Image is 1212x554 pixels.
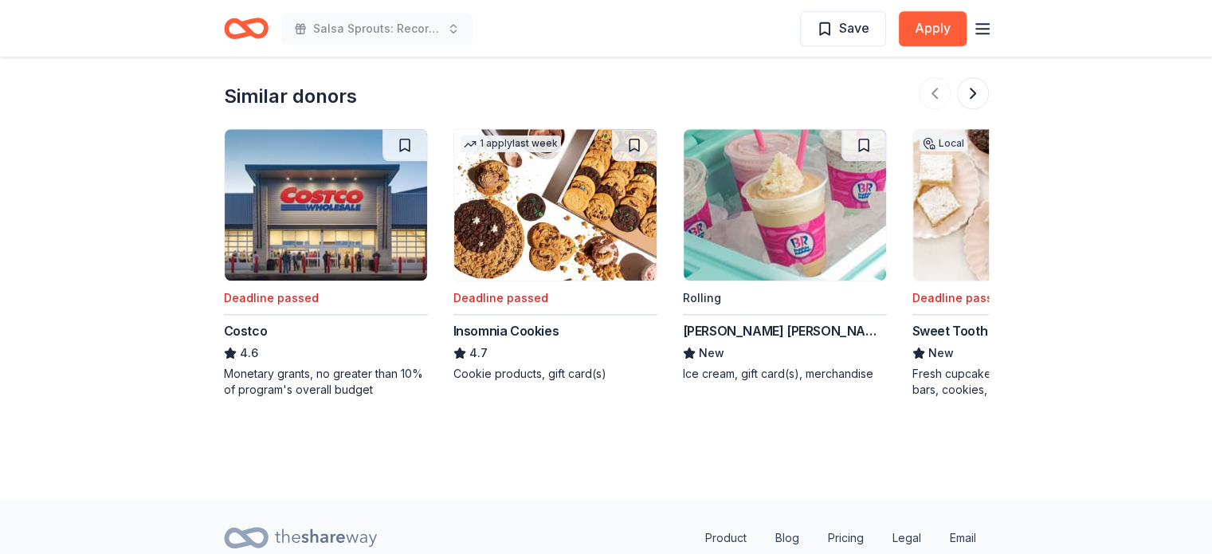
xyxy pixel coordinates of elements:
a: Image for Sweet Tooth FairyLocalDeadline passedSweet Tooth FairyNewFresh cupcakes, cakes, brownie... [912,128,1116,398]
div: 1 apply last week [461,136,561,152]
div: [PERSON_NAME] [PERSON_NAME] [683,321,887,340]
a: Image for Baskin RobbinsRolling[PERSON_NAME] [PERSON_NAME]NewIce cream, gift card(s), merchandise [683,128,887,382]
a: Image for Insomnia Cookies1 applylast weekDeadline passedInsomnia Cookies4.7Cookie products, gift... [453,128,657,382]
a: Email [937,522,989,554]
div: Fresh cupcakes, cakes, brownies, bars, cookies, cakebites, candy [912,366,1116,398]
a: Pricing [815,522,877,554]
span: Salsa Sprouts: Record-Setting Family Garden Day [313,19,441,38]
div: Ice cream, gift card(s), merchandise [683,366,887,382]
button: Save [800,11,886,46]
div: Rolling [683,289,721,308]
button: Apply [899,11,967,46]
div: Deadline passed [912,289,1007,308]
a: Home [224,10,269,47]
div: Costco [224,321,268,340]
span: Save [839,18,869,38]
div: Sweet Tooth Fairy [912,321,1020,340]
button: Salsa Sprouts: Record-Setting Family Garden Day [281,13,473,45]
div: Insomnia Cookies [453,321,559,340]
div: Local [920,136,967,151]
a: Legal [880,522,934,554]
div: Monetary grants, no greater than 10% of program's overall budget [224,366,428,398]
a: Blog [763,522,812,554]
a: Product [692,522,759,554]
img: Image for Baskin Robbins [684,129,886,281]
div: Deadline passed [453,289,548,308]
span: 4.6 [240,344,258,363]
span: 4.7 [469,344,488,363]
img: Image for Insomnia Cookies [454,129,657,281]
span: New [928,344,954,363]
div: Cookie products, gift card(s) [453,366,657,382]
img: Image for Sweet Tooth Fairy [913,129,1116,281]
span: New [699,344,724,363]
a: Image for CostcoDeadline passedCostco4.6Monetary grants, no greater than 10% of program's overall... [224,128,428,398]
nav: quick links [692,522,989,554]
img: Image for Costco [225,129,427,281]
div: Deadline passed [224,289,319,308]
div: Similar donors [224,84,357,109]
